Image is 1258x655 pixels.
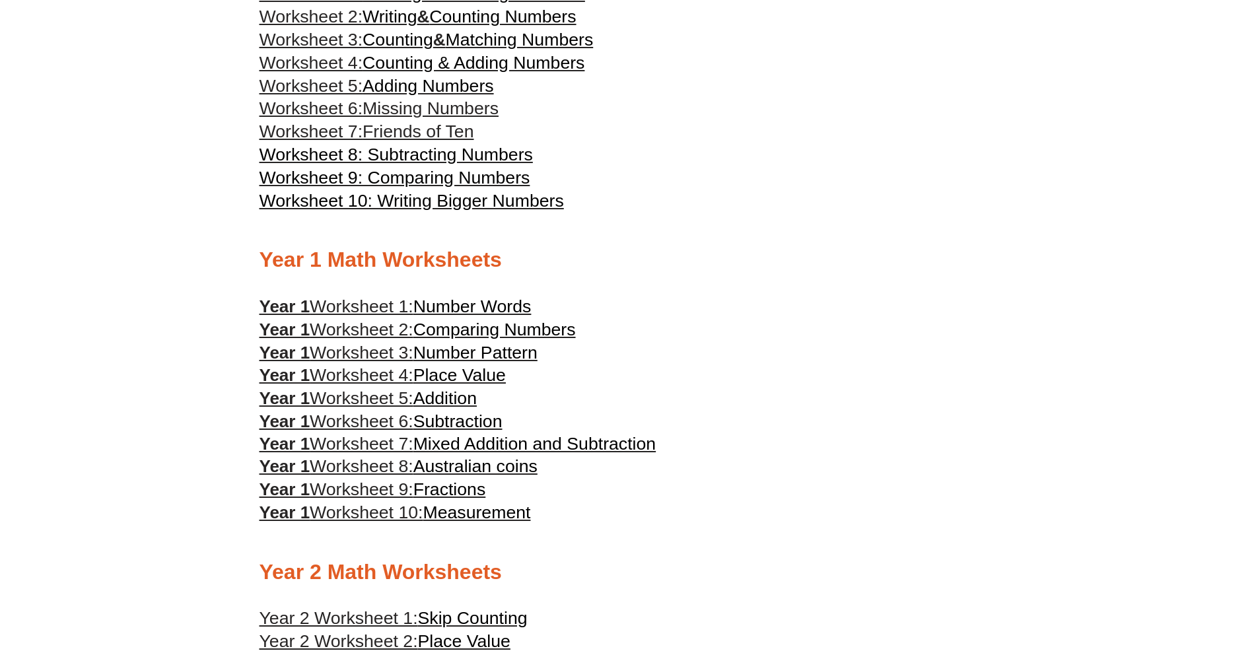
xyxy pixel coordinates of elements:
a: Year 2 Worksheet 1:Skip Counting [260,608,528,628]
a: Year 1Worksheet 8:Australian coins [260,456,538,476]
span: Australian coins [413,456,538,476]
a: Worksheet 4:Counting & Adding Numbers [260,53,585,73]
span: Worksheet 5: [260,76,363,96]
span: Worksheet 3: [310,343,413,362]
span: Worksheet 4: [260,53,363,73]
span: Place Value [413,365,506,385]
span: Worksheet 2: [260,7,363,26]
span: Counting & Adding Numbers [363,53,584,73]
h2: Year 1 Math Worksheets [260,246,999,274]
span: Place Value [418,631,510,651]
span: Number Words [413,296,532,316]
span: Mixed Addition and Subtraction [413,434,656,454]
span: Friends of Ten [363,121,473,141]
span: Worksheet 4: [310,365,413,385]
a: Year 1Worksheet 5:Addition [260,388,477,408]
span: Worksheet 3: [260,30,363,50]
span: Worksheet 1: [310,296,413,316]
span: Worksheet 5: [310,388,413,408]
span: Year 2 Worksheet 1: [260,608,418,628]
a: Worksheet 5:Adding Numbers [260,76,494,96]
h2: Year 2 Math Worksheets [260,559,999,586]
span: Missing Numbers [363,98,499,118]
span: Comparing Numbers [413,320,576,339]
a: Worksheet 2:Writing&Counting Numbers [260,7,577,26]
span: Matching Numbers [446,30,594,50]
a: Year 1Worksheet 2:Comparing Numbers [260,320,576,339]
iframe: Chat Widget [1031,506,1258,655]
span: Adding Numbers [363,76,494,96]
a: Year 1Worksheet 7:Mixed Addition and Subtraction [260,434,656,454]
span: Worksheet 9: [310,479,413,499]
span: Worksheet 7: [310,434,413,454]
a: Worksheet 6:Missing Numbers [260,98,499,118]
a: Year 1Worksheet 10:Measurement [260,502,531,522]
a: Year 2 Worksheet 2:Place Value [260,631,510,651]
span: Worksheet 10: [310,502,423,522]
span: Counting Numbers [429,7,576,26]
span: Worksheet 7: [260,121,363,141]
span: Skip Counting [418,608,528,628]
span: Fractions [413,479,486,499]
a: Year 1Worksheet 1:Number Words [260,296,532,316]
a: Worksheet 9: Comparing Numbers [260,168,530,188]
span: Counting [363,30,433,50]
a: Worksheet 7:Friends of Ten [260,121,474,141]
a: Worksheet 10: Writing Bigger Numbers [260,191,564,211]
span: Writing [363,7,417,26]
span: Worksheet 6: [260,98,363,118]
span: Measurement [423,502,530,522]
a: Year 1Worksheet 4:Place Value [260,365,506,385]
span: Number Pattern [413,343,538,362]
span: Worksheet 2: [310,320,413,339]
a: Year 1Worksheet 9:Fractions [260,479,486,499]
a: Year 1Worksheet 6:Subtraction [260,411,503,431]
a: Year 1Worksheet 3:Number Pattern [260,343,538,362]
span: Worksheet 6: [310,411,413,431]
a: Worksheet 8: Subtracting Numbers [260,145,533,164]
span: Worksheet 8: [310,456,413,476]
span: Addition [413,388,477,408]
span: Subtraction [413,411,503,431]
a: Worksheet 3:Counting&Matching Numbers [260,30,594,50]
span: Year 2 Worksheet 2: [260,631,418,651]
